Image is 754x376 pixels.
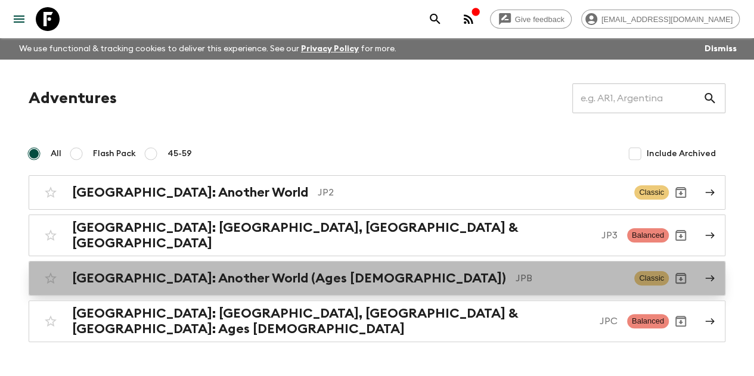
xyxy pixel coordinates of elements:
span: Balanced [627,314,669,328]
a: [GEOGRAPHIC_DATA]: Another WorldJP2ClassicArchive [29,175,725,210]
button: search adventures [423,7,447,31]
button: Dismiss [702,41,740,57]
input: e.g. AR1, Argentina [572,82,703,115]
h2: [GEOGRAPHIC_DATA]: [GEOGRAPHIC_DATA], [GEOGRAPHIC_DATA] & [GEOGRAPHIC_DATA]: Ages [DEMOGRAPHIC_DATA] [72,306,590,337]
span: [EMAIL_ADDRESS][DOMAIN_NAME] [595,15,739,24]
span: Classic [634,271,669,285]
a: Privacy Policy [301,45,359,53]
h2: [GEOGRAPHIC_DATA]: [GEOGRAPHIC_DATA], [GEOGRAPHIC_DATA] & [GEOGRAPHIC_DATA] [72,220,592,251]
button: Archive [669,223,693,247]
span: All [51,148,61,160]
span: Flash Pack [93,148,136,160]
div: [EMAIL_ADDRESS][DOMAIN_NAME] [581,10,740,29]
span: Balanced [627,228,669,243]
button: Archive [669,266,693,290]
a: [GEOGRAPHIC_DATA]: Another World (Ages [DEMOGRAPHIC_DATA])JPBClassicArchive [29,261,725,296]
h2: [GEOGRAPHIC_DATA]: Another World [72,185,308,200]
span: Include Archived [647,148,716,160]
span: Classic [634,185,669,200]
button: Archive [669,181,693,204]
span: 45-59 [167,148,192,160]
p: JPB [516,271,625,285]
p: JP3 [601,228,618,243]
span: Give feedback [508,15,571,24]
button: Archive [669,309,693,333]
p: JPC [600,314,618,328]
p: We use functional & tracking cookies to deliver this experience. See our for more. [14,38,401,60]
button: menu [7,7,31,31]
a: [GEOGRAPHIC_DATA]: [GEOGRAPHIC_DATA], [GEOGRAPHIC_DATA] & [GEOGRAPHIC_DATA]JP3BalancedArchive [29,215,725,256]
a: Give feedback [490,10,572,29]
p: JP2 [318,185,625,200]
h1: Adventures [29,86,117,110]
a: [GEOGRAPHIC_DATA]: [GEOGRAPHIC_DATA], [GEOGRAPHIC_DATA] & [GEOGRAPHIC_DATA]: Ages [DEMOGRAPHIC_DA... [29,300,725,342]
h2: [GEOGRAPHIC_DATA]: Another World (Ages [DEMOGRAPHIC_DATA]) [72,271,506,286]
